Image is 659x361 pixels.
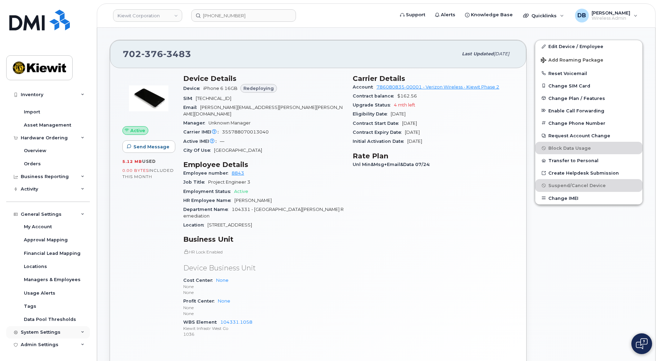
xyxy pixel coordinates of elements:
[548,183,606,188] span: Suspend/Cancel Device
[377,84,499,90] a: 786080835-00001 - Verizon Wireless - Kiewit Phase 2
[394,102,415,108] span: 4 mth left
[460,8,518,22] a: Knowledge Base
[577,11,586,20] span: DB
[636,338,648,349] img: Open chat
[218,298,230,304] a: None
[353,130,405,135] span: Contract Expiry Date
[220,320,252,325] a: 104331.1058
[570,9,642,22] div: Daniel Buffington
[183,96,196,101] span: SIM
[183,105,200,110] span: Email
[113,9,182,22] a: Kiewit Corporation
[183,305,344,311] p: None
[183,222,207,228] span: Location
[191,9,296,22] input: Find something...
[592,10,630,16] span: [PERSON_NAME]
[183,170,232,176] span: Employee number
[183,189,234,194] span: Employment Status
[535,192,642,204] button: Change IMEI
[183,235,344,243] h3: Business Unit
[541,57,603,64] span: Add Roaming Package
[183,249,344,255] p: HR Lock Enabled
[122,168,174,179] span: included this month
[535,117,642,129] button: Change Phone Number
[183,86,203,91] span: Device
[518,9,569,22] div: Quicklinks
[535,67,642,80] button: Reset Voicemail
[535,179,642,192] button: Suspend/Cancel Device
[441,11,455,18] span: Alerts
[234,198,272,203] span: [PERSON_NAME]
[183,129,222,135] span: Carrier IMEI
[234,189,248,194] span: Active
[220,139,224,144] span: —
[471,11,513,18] span: Knowledge Base
[183,320,220,325] span: WBS Element
[122,140,175,153] button: Send Message
[243,85,274,92] span: Redeploying
[183,179,208,185] span: Job Title
[183,105,343,116] span: [PERSON_NAME][EMAIL_ADDRESS][PERSON_NAME][PERSON_NAME][DOMAIN_NAME]
[353,102,394,108] span: Upgrade Status
[397,93,417,99] span: $162.56
[183,311,344,316] p: None
[183,207,232,212] span: Department Name
[183,289,344,295] p: None
[232,170,244,176] a: 8843
[406,11,425,18] span: Support
[203,86,238,91] span: iPhone 6 16GB
[183,74,344,83] h3: Device Details
[535,40,642,53] a: Edit Device / Employee
[353,111,391,117] span: Eligibility Date
[183,207,344,218] span: 104331 - [GEOGRAPHIC_DATA][PERSON_NAME] Remediation
[535,92,642,104] button: Change Plan / Features
[548,95,605,101] span: Change Plan / Features
[222,129,269,135] span: 355788070013040
[183,325,344,331] p: Kiewit Infrastr West Co
[183,331,344,337] p: 1036
[183,139,220,144] span: Active IMEI
[208,179,250,185] span: Project Engineer 3
[353,162,433,167] span: Unl Min&Msg+Email&Data 07/24
[183,160,344,169] h3: Employee Details
[163,49,191,59] span: 3483
[592,16,630,21] span: Wireless Admin
[142,159,156,164] span: used
[130,127,145,134] span: Active
[535,53,642,67] button: Add Roaming Package
[214,148,262,153] span: [GEOGRAPHIC_DATA]
[531,13,557,18] span: Quicklinks
[430,8,460,22] a: Alerts
[183,198,234,203] span: HR Employee Name
[183,278,216,283] span: Cost Center
[208,120,251,126] span: Unknown Manager
[123,49,191,59] span: 702
[462,51,494,56] span: Last updated
[128,78,169,119] img: image20231002-3703462-1wx6rma.jpeg
[407,139,422,144] span: [DATE]
[353,121,402,126] span: Contract Start Date
[535,154,642,167] button: Transfer to Personal
[535,80,642,92] button: Change SIM Card
[405,130,420,135] span: [DATE]
[353,139,407,144] span: Initial Activation Date
[353,152,514,160] h3: Rate Plan
[141,49,163,59] span: 376
[196,96,231,101] span: [TECHNICAL_ID]
[535,129,642,142] button: Request Account Change
[548,108,604,113] span: Enable Call Forwarding
[353,74,514,83] h3: Carrier Details
[535,104,642,117] button: Enable Call Forwarding
[207,222,252,228] span: [STREET_ADDRESS]
[353,84,377,90] span: Account
[353,93,397,99] span: Contract balance
[391,111,406,117] span: [DATE]
[133,144,169,150] span: Send Message
[494,51,509,56] span: [DATE]
[183,120,208,126] span: Manager
[183,263,344,273] p: Device Business Unit
[395,8,430,22] a: Support
[216,278,229,283] a: None
[535,142,642,154] button: Block Data Usage
[183,284,344,289] p: None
